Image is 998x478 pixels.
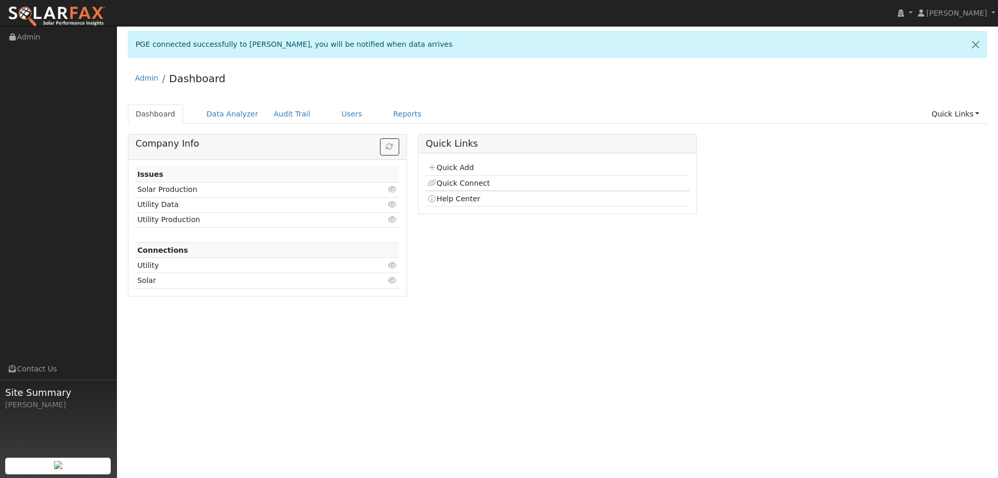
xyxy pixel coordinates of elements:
h5: Company Info [136,138,399,149]
a: Data Analyzer [199,105,266,124]
i: Click to view [388,277,398,284]
a: Quick Add [427,163,474,172]
a: Help Center [427,195,480,203]
a: Audit Trail [266,105,318,124]
span: Site Summary [5,385,111,399]
td: Utility Production [136,212,357,227]
td: Utility Data [136,197,357,212]
a: Dashboard [128,105,183,124]
strong: Connections [137,246,188,254]
a: Admin [135,74,159,82]
i: Click to view [388,216,398,223]
strong: Issues [137,170,163,178]
span: [PERSON_NAME] [926,9,987,17]
a: Users [334,105,370,124]
a: Quick Links [924,105,987,124]
h5: Quick Links [426,138,689,149]
div: [PERSON_NAME] [5,399,111,410]
td: Solar [136,273,357,288]
a: Reports [386,105,429,124]
a: Close [965,32,987,57]
div: PGE connected successfully to [PERSON_NAME], you will be notified when data arrives [128,31,988,58]
i: Click to view [388,262,398,269]
a: Dashboard [169,72,226,85]
td: Utility [136,258,357,273]
i: Click to view [388,201,398,208]
i: Click to view [388,186,398,193]
img: SolarFax [8,6,106,28]
a: Quick Connect [427,179,490,187]
img: retrieve [54,461,62,469]
td: Solar Production [136,182,357,197]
